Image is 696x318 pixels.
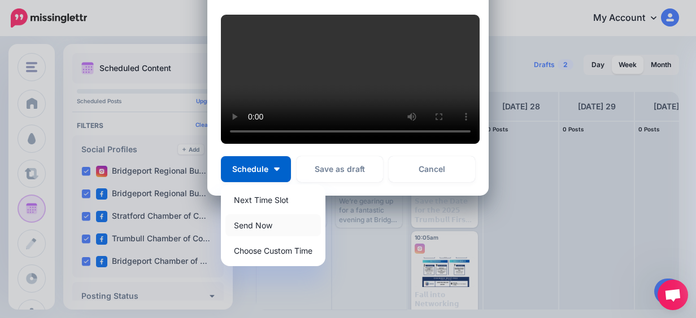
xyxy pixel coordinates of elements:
a: Send Now [225,214,321,236]
button: Save as draft [297,156,383,182]
a: Cancel [389,156,475,182]
span: Schedule [232,165,268,173]
a: Next Time Slot [225,189,321,211]
button: Schedule [221,156,291,182]
a: Choose Custom Time [225,240,321,262]
div: Schedule [221,184,325,266]
img: arrow-down-white.png [274,167,280,171]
